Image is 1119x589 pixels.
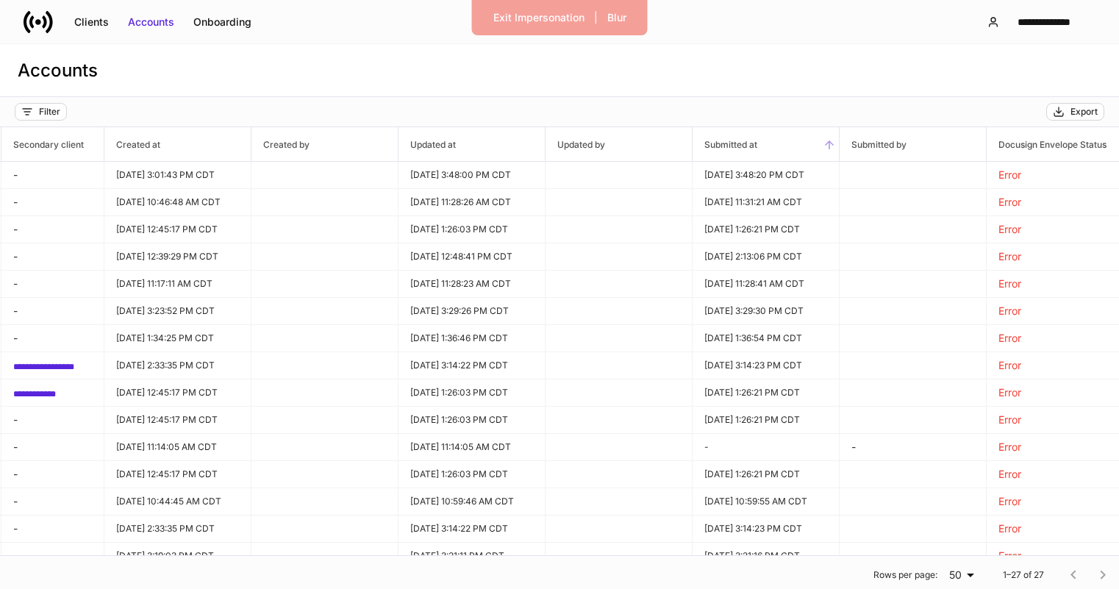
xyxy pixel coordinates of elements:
[998,276,1107,291] p: Error
[704,278,827,290] p: [DATE] 11:28:41 AM CDT
[13,494,92,509] p: -
[693,271,840,298] td: 2025-08-25T16:28:41.397Z
[704,332,827,344] p: [DATE] 1:36:54 PM CDT
[410,251,533,263] p: [DATE] 12:48:41 PM CDT
[116,305,239,317] p: [DATE] 3:23:52 PM CDT
[65,10,118,34] button: Clients
[1,127,104,161] span: Secondary client
[998,385,1107,400] p: Error
[13,549,92,563] p: -
[598,6,636,29] button: Blur
[1,352,104,379] td: 39cbe88e-8ab3-4d17-a45c-77f32bdfcabe
[704,387,827,399] p: [DATE] 1:26:21 PM CDT
[998,358,1107,373] p: Error
[104,434,251,461] td: 2025-06-24T16:14:05.947Z
[116,468,239,480] p: [DATE] 12:45:17 PM CDT
[987,434,1119,461] td: n/a
[873,569,937,581] p: Rows per page:
[398,352,546,379] td: 2025-09-10T20:14:22.573Z
[13,195,92,210] p: -
[840,138,907,151] h6: Submitted by
[116,523,239,535] p: [DATE] 2:33:35 PM CDT
[18,59,98,82] h3: Accounts
[704,224,827,235] p: [DATE] 1:26:21 PM CDT
[693,325,840,352] td: 2025-08-21T18:36:54.178Z
[987,216,1119,243] td: n/a
[998,521,1107,536] p: Error
[693,352,840,379] td: 2025-09-10T20:14:23.438Z
[987,138,1107,151] h6: Docusign Envelope Status
[1,138,84,151] h6: Secondary client
[987,379,1119,407] td: n/a
[410,496,533,507] p: [DATE] 10:59:46 AM CDT
[104,325,251,352] td: 2025-08-21T18:34:25.844Z
[410,196,533,208] p: [DATE] 11:28:26 AM CDT
[104,379,251,407] td: 2025-09-23T17:45:17.321Z
[116,441,239,453] p: [DATE] 11:14:05 AM CDT
[998,413,1107,427] p: Error
[998,304,1107,318] p: Error
[693,407,840,434] td: 2025-09-23T18:26:21.748Z
[693,189,840,216] td: 2025-07-03T16:31:21.848Z
[693,379,840,407] td: 2025-09-23T18:26:21.748Z
[693,216,840,243] td: 2025-09-23T18:26:21.748Z
[15,103,67,121] button: Filter
[398,162,546,189] td: 2025-09-30T20:48:00.877Z
[398,543,546,570] td: 2025-09-02T20:21:11.897Z
[116,387,239,399] p: [DATE] 12:45:17 PM CDT
[704,550,827,562] p: [DATE] 3:21:16 PM CDT
[693,298,840,325] td: 2025-08-26T20:29:30.578Z
[398,434,546,461] td: 2025-06-24T16:14:05.947Z
[116,169,239,181] p: [DATE] 3:01:43 PM CDT
[251,138,310,151] h6: Created by
[410,278,533,290] p: [DATE] 11:28:23 AM CDT
[13,249,92,264] p: -
[998,168,1107,182] p: Error
[13,413,92,427] p: -
[104,243,251,271] td: 2025-08-12T17:39:29.060Z
[704,251,827,263] p: [DATE] 2:13:06 PM CDT
[998,331,1107,346] p: Error
[987,461,1119,488] td: n/a
[493,10,584,25] div: Exit Impersonation
[693,461,840,488] td: 2025-09-23T18:26:21.748Z
[13,467,92,482] p: -
[693,127,839,161] span: Submitted at
[704,414,827,426] p: [DATE] 1:26:21 PM CDT
[116,360,239,371] p: [DATE] 2:33:35 PM CDT
[116,196,239,208] p: [DATE] 10:46:48 AM CDT
[998,195,1107,210] p: Error
[104,127,251,161] span: Created at
[398,379,546,407] td: 2025-09-23T18:26:03.909Z
[998,549,1107,563] p: Error
[13,440,92,454] p: -
[128,15,174,29] div: Accounts
[398,407,546,434] td: 2025-09-23T18:26:03.908Z
[987,407,1119,434] td: n/a
[840,127,986,161] span: Submitted by
[987,162,1119,189] td: n/a
[116,251,239,263] p: [DATE] 12:39:29 PM CDT
[410,224,533,235] p: [DATE] 1:26:03 PM CDT
[104,407,251,434] td: 2025-09-23T17:45:17.322Z
[987,352,1119,379] td: n/a
[704,305,827,317] p: [DATE] 3:29:30 PM CDT
[104,352,251,379] td: 2025-09-10T19:33:35.674Z
[116,414,239,426] p: [DATE] 12:45:17 PM CDT
[118,10,184,34] button: Accounts
[398,298,546,325] td: 2025-08-26T20:29:26.717Z
[987,243,1119,271] td: n/a
[484,6,594,29] button: Exit Impersonation
[398,216,546,243] td: 2025-09-23T18:26:03.909Z
[410,305,533,317] p: [DATE] 3:29:26 PM CDT
[251,127,398,161] span: Created by
[1070,106,1098,118] div: Export
[704,496,827,507] p: [DATE] 10:59:55 AM CDT
[398,138,456,151] h6: Updated at
[410,169,533,181] p: [DATE] 3:48:00 PM CDT
[1003,569,1044,581] p: 1–27 of 27
[607,10,626,25] div: Blur
[693,543,840,570] td: 2025-09-02T20:21:16.068Z
[704,441,827,453] p: -
[704,360,827,371] p: [DATE] 3:14:23 PM CDT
